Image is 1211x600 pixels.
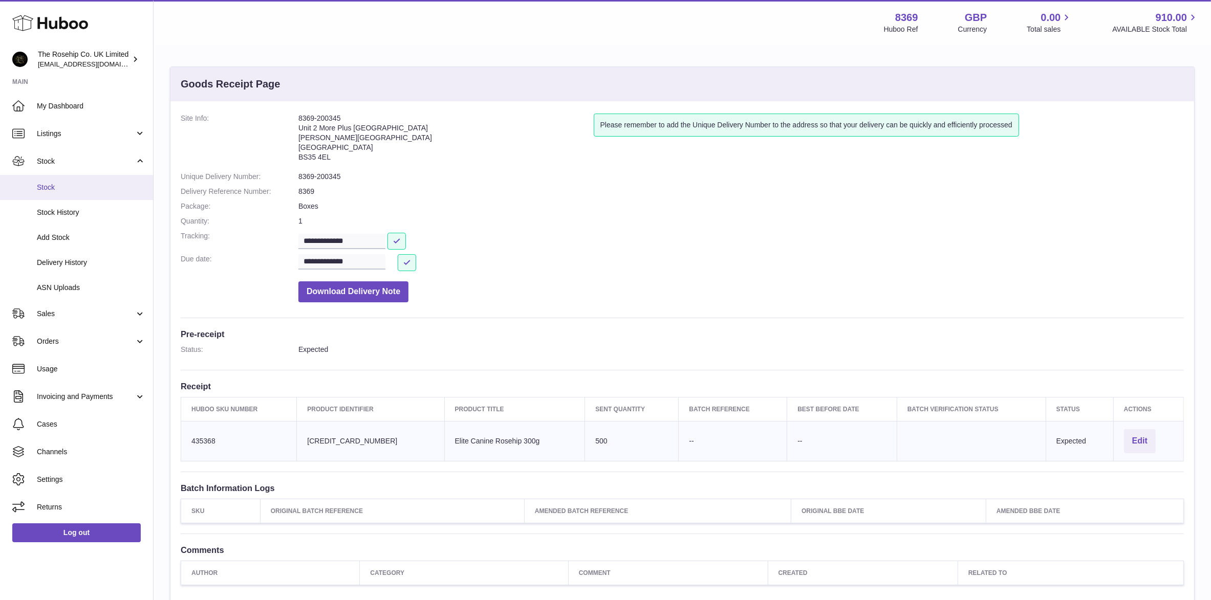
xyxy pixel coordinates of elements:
span: Usage [37,364,145,374]
span: Listings [37,129,135,139]
th: Amended BBE Date [986,499,1183,523]
h3: Receipt [181,381,1184,392]
dt: Due date: [181,254,298,271]
dd: Expected [298,345,1184,354]
th: Category [360,561,568,585]
span: AVAILABLE Stock Total [1112,25,1199,34]
th: Status [1046,397,1113,421]
th: Batch Reference [679,397,787,421]
button: Download Delivery Note [298,281,408,302]
td: Expected [1046,421,1113,461]
span: 0.00 [1041,11,1061,25]
td: -- [787,421,897,461]
span: Delivery History [37,258,145,268]
strong: 8369 [895,11,918,25]
h3: Goods Receipt Page [181,77,280,91]
span: 910.00 [1156,11,1187,25]
th: Original Batch Reference [260,499,524,523]
span: Sales [37,309,135,319]
dt: Site Info: [181,114,298,167]
h3: Comments [181,544,1184,555]
th: Amended Batch Reference [524,499,791,523]
th: Huboo SKU Number [181,397,297,421]
dt: Quantity: [181,216,298,226]
strong: GBP [965,11,987,25]
dt: Package: [181,202,298,211]
dd: 8369 [298,187,1184,196]
span: Invoicing and Payments [37,392,135,402]
td: 500 [585,421,679,461]
div: Please remember to add the Unique Delivery Number to the address so that your delivery can be qui... [594,114,1019,137]
dd: 8369-200345 [298,172,1184,182]
td: -- [679,421,787,461]
span: Stock [37,157,135,166]
td: 435368 [181,421,297,461]
img: sales@eliteequineuk.com [12,52,28,67]
div: Huboo Ref [884,25,918,34]
h3: Batch Information Logs [181,482,1184,494]
span: Channels [37,447,145,457]
dt: Tracking: [181,231,298,249]
a: 0.00 Total sales [1027,11,1072,34]
th: Product Identifier [297,397,444,421]
th: Comment [568,561,768,585]
span: Add Stock [37,233,145,242]
th: Related to [958,561,1183,585]
th: SKU [181,499,261,523]
span: Stock [37,183,145,192]
td: Elite Canine Rosehip 300g [444,421,585,461]
th: Sent Quantity [585,397,679,421]
td: [CREDIT_CARD_NUMBER] [297,421,444,461]
div: The Rosehip Co. UK Limited [38,50,130,69]
th: Author [181,561,360,585]
span: [EMAIL_ADDRESS][DOMAIN_NAME] [38,60,150,68]
span: My Dashboard [37,101,145,111]
th: Original BBE Date [791,499,986,523]
a: 910.00 AVAILABLE Stock Total [1112,11,1199,34]
th: Batch Verification Status [897,397,1046,421]
a: Log out [12,523,141,542]
span: Returns [37,502,145,512]
th: Best Before Date [787,397,897,421]
span: Orders [37,337,135,346]
th: Product title [444,397,585,421]
th: Actions [1113,397,1183,421]
span: Stock History [37,208,145,217]
address: 8369-200345 Unit 2 More Plus [GEOGRAPHIC_DATA] [PERSON_NAME][GEOGRAPHIC_DATA] [GEOGRAPHIC_DATA] B... [298,114,594,167]
th: Created [768,561,958,585]
button: Edit [1124,429,1156,453]
dt: Unique Delivery Number: [181,172,298,182]
dd: 1 [298,216,1184,226]
dt: Delivery Reference Number: [181,187,298,196]
div: Currency [958,25,987,34]
dt: Status: [181,345,298,354]
h3: Pre-receipt [181,328,1184,340]
span: ASN Uploads [37,283,145,293]
span: Cases [37,419,145,429]
dd: Boxes [298,202,1184,211]
span: Settings [37,475,145,484]
span: Total sales [1027,25,1072,34]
